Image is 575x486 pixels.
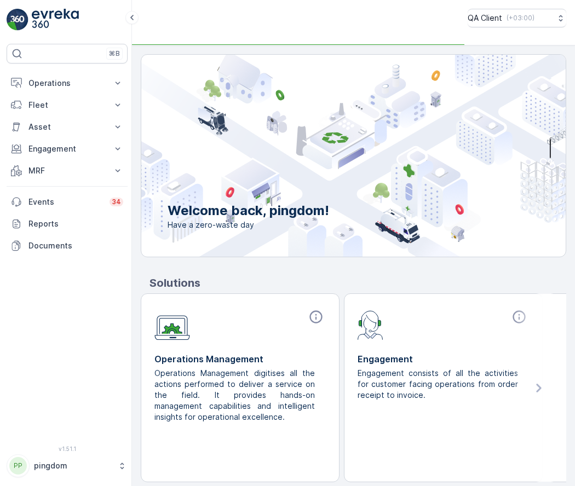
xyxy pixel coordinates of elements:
p: pingdom [34,460,112,471]
p: ( +03:00 ) [507,14,534,22]
span: Have a zero-waste day [168,219,329,230]
p: Fleet [28,100,106,111]
a: Reports [7,213,128,235]
p: Documents [28,240,123,251]
p: Operations [28,78,106,89]
img: module-icon [154,309,190,340]
button: PPpingdom [7,454,128,477]
p: Welcome back, pingdom! [168,202,329,219]
a: Documents [7,235,128,257]
p: 34 [112,198,121,206]
span: v 1.51.1 [7,445,128,452]
p: MRF [28,165,106,176]
p: Events [28,196,103,207]
button: QA Client(+03:00) [468,9,566,27]
button: Asset [7,116,128,138]
button: MRF [7,160,128,182]
a: Events34 [7,191,128,213]
button: Engagement [7,138,128,160]
p: Engagement [28,143,106,154]
img: logo [7,9,28,31]
img: city illustration [92,55,566,257]
p: ⌘B [109,49,120,58]
p: Operations Management [154,352,326,366]
p: QA Client [468,13,502,24]
p: Operations Management digitises all the actions performed to deliver a service on the field. It p... [154,368,317,423]
p: Engagement [358,352,529,366]
div: PP [9,457,27,475]
img: logo_light-DOdMpM7g.png [32,9,79,31]
p: Solutions [150,275,566,291]
button: Operations [7,72,128,94]
p: Engagement consists of all the activities for customer facing operations from order receipt to in... [358,368,520,401]
img: module-icon [358,309,383,340]
button: Fleet [7,94,128,116]
p: Reports [28,218,123,229]
p: Asset [28,121,106,132]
